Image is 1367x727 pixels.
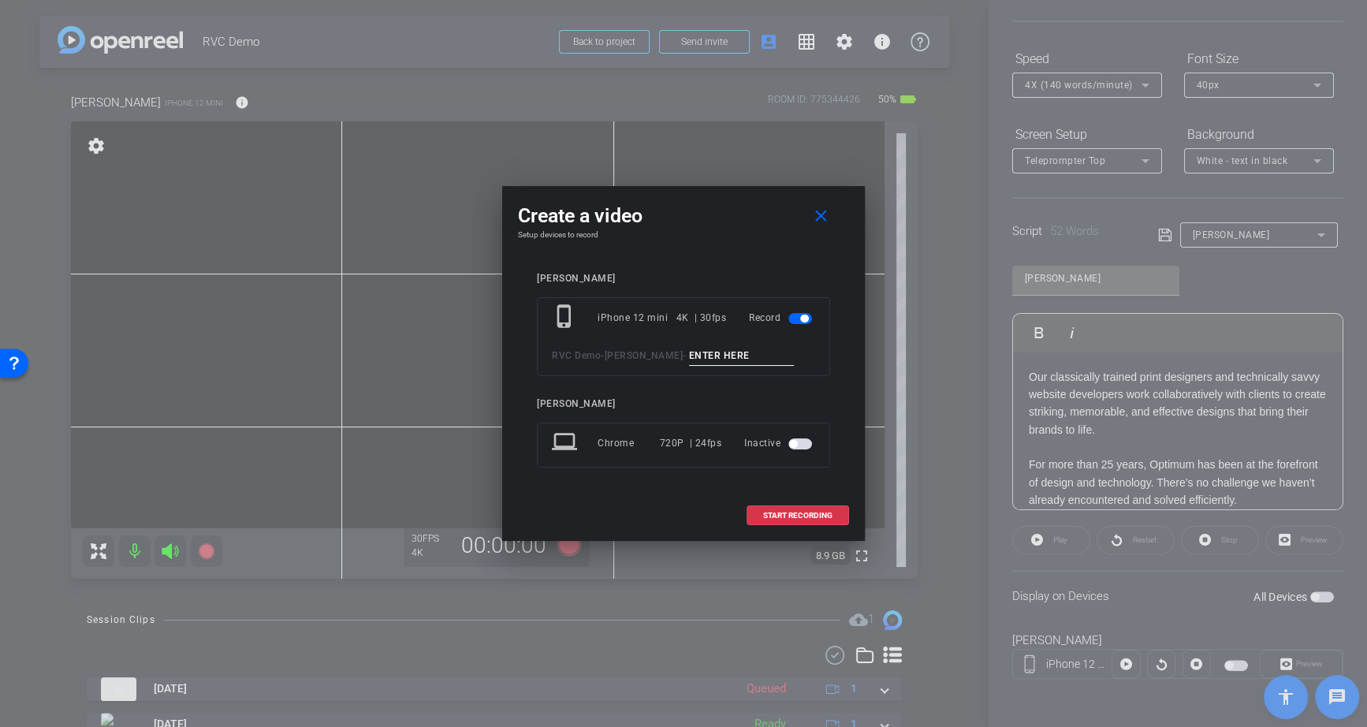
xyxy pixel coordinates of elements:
[601,350,605,361] span: -
[676,304,727,332] div: 4K | 30fps
[537,398,830,410] div: [PERSON_NAME]
[552,304,580,332] mat-icon: phone_iphone
[598,304,676,332] div: iPhone 12 mini
[747,505,849,525] button: START RECORDING
[683,350,687,361] span: -
[660,429,722,457] div: 720P | 24fps
[689,346,795,366] input: ENTER HERE
[537,273,830,285] div: [PERSON_NAME]
[552,350,601,361] span: RVC Demo
[744,429,815,457] div: Inactive
[518,202,849,230] div: Create a video
[749,304,815,332] div: Record
[605,350,683,361] span: [PERSON_NAME]
[552,429,580,457] mat-icon: laptop
[598,429,660,457] div: Chrome
[763,512,832,520] span: START RECORDING
[811,207,831,226] mat-icon: close
[518,230,849,240] h4: Setup devices to record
